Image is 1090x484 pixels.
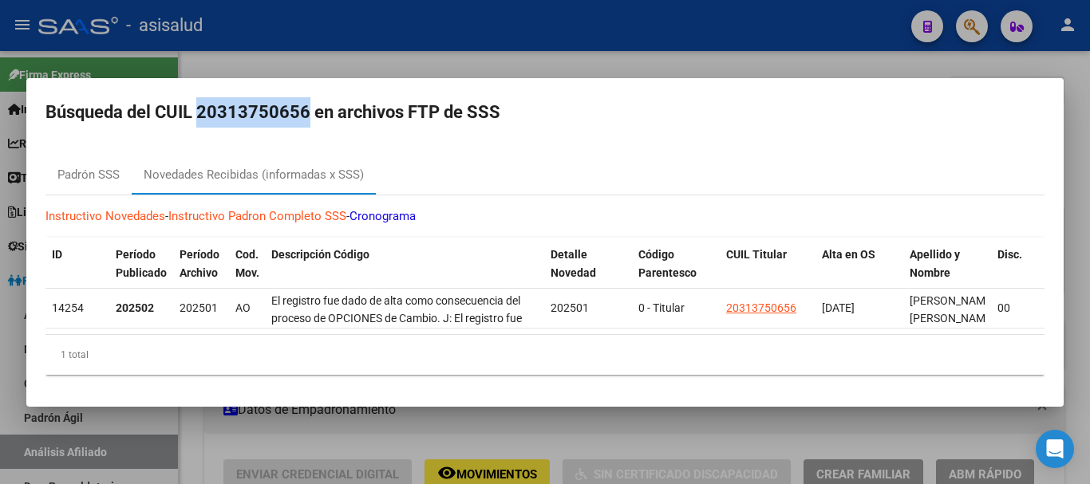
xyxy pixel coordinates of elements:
[45,238,109,308] datatable-header-cell: ID
[997,299,1033,317] div: 00
[168,209,346,223] a: Instructivo Padron Completo SSS
[116,301,154,314] strong: 202502
[638,248,697,279] span: Código Parentesco
[350,209,416,223] a: Cronograma
[45,97,1045,128] h2: Búsqueda del CUIL 20313750656 en archivos FTP de SSS
[544,238,632,308] datatable-header-cell: Detalle Novedad
[720,238,816,308] datatable-header-cell: CUIL Titular
[997,248,1022,261] span: Disc.
[271,294,522,452] span: El registro fue dado de alta como consecuencia del proceso de OPCIONES de Cambio. J: El registro ...
[632,238,720,308] datatable-header-cell: Código Parentesco
[109,238,173,308] datatable-header-cell: Período Publicado
[144,166,364,184] div: Novedades Recibidas (informadas x SSS)
[910,248,960,279] span: Apellido y Nombre
[991,238,1039,308] datatable-header-cell: Disc.
[180,301,218,314] span: 202501
[52,301,84,314] span: 14254
[271,248,369,261] span: Descripción Código
[180,248,219,279] span: Período Archivo
[116,248,167,279] span: Período Publicado
[57,166,120,184] div: Padrón SSS
[52,248,62,261] span: ID
[638,301,685,314] span: 0 - Titular
[235,248,259,279] span: Cod. Mov.
[45,335,1045,375] div: 1 total
[551,301,589,314] span: 202501
[265,238,544,308] datatable-header-cell: Descripción Código
[822,301,855,314] span: [DATE]
[726,301,796,314] span: 20313750656
[726,248,787,261] span: CUIL Titular
[816,238,903,308] datatable-header-cell: Alta en OS
[822,248,875,261] span: Alta en OS
[910,294,995,325] span: [PERSON_NAME] [PERSON_NAME]
[903,238,991,308] datatable-header-cell: Apellido y Nombre
[229,238,265,308] datatable-header-cell: Cod. Mov.
[235,301,251,314] span: AO
[1036,430,1074,468] div: Open Intercom Messenger
[551,248,596,279] span: Detalle Novedad
[45,209,165,223] a: Instructivo Novedades
[173,238,229,308] datatable-header-cell: Período Archivo
[45,207,1045,226] p: - -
